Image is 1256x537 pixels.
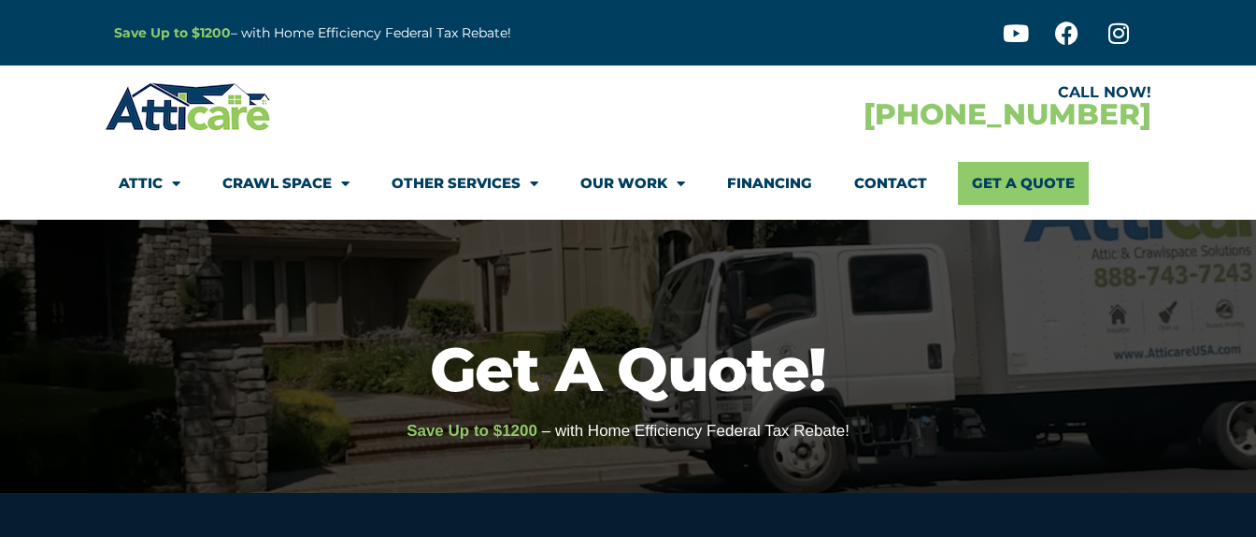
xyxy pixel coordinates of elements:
[119,162,180,205] a: Attic
[114,22,720,44] p: – with Home Efficiency Federal Tax Rebate!
[114,24,231,41] a: Save Up to $1200
[542,422,849,440] span: – with Home Efficiency Federal Tax Rebate!
[958,162,1089,205] a: Get A Quote
[222,162,350,205] a: Crawl Space
[628,85,1151,100] div: CALL NOW!
[392,162,538,205] a: Other Services
[407,422,537,440] span: Save Up to $1200
[580,162,685,205] a: Our Work
[9,339,1247,399] h1: Get A Quote!
[727,162,812,205] a: Financing
[854,162,927,205] a: Contact
[119,162,1137,205] nav: Menu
